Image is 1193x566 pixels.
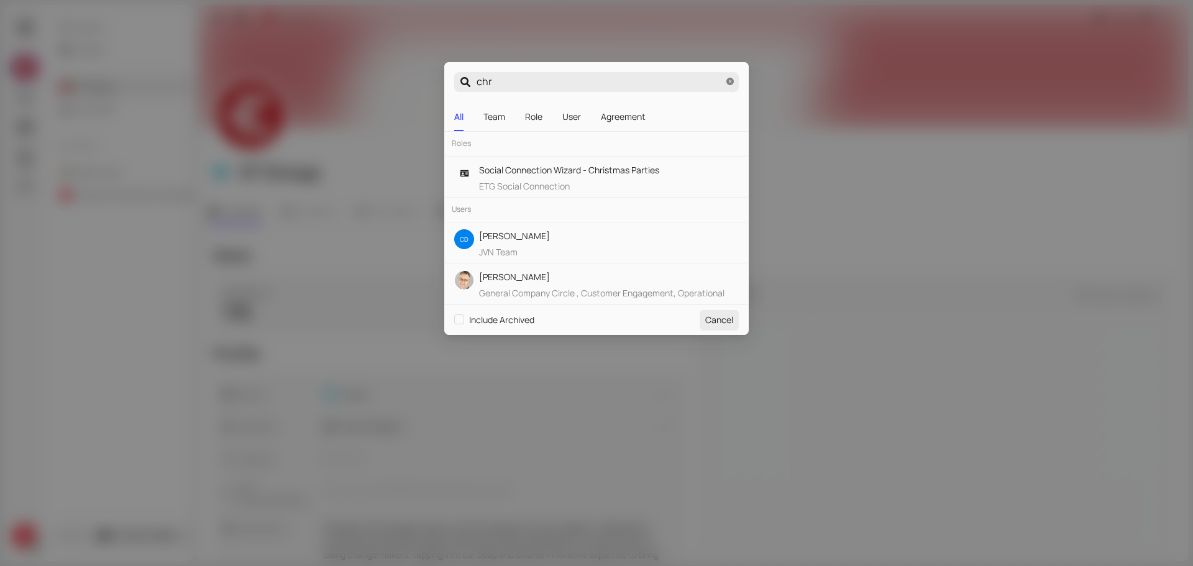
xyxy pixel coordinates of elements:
button: Cancel [700,310,739,330]
input: Search... [477,72,729,92]
div: Chris Drury [444,222,749,263]
span: JVN Team [479,245,550,259]
div: Agreement [601,110,646,124]
div: Team [483,110,505,124]
span: [PERSON_NAME] [479,229,550,243]
div: Role [525,110,542,124]
div: Roles [444,132,749,157]
div: User [562,110,581,124]
div: Users [444,198,749,222]
img: LrnfvwZFpW.jpeg [455,271,473,290]
span: Social Connection Wizard - Christmas Parties [479,163,659,177]
span: ETG Social Connection [479,180,659,193]
div: All [454,110,464,124]
div: Chris Wheeldon [444,263,749,304]
span: CD [460,229,469,249]
span: close-circle [726,78,734,85]
span: General Company Circle , Customer Engagement, Operational Excellence, Process and Systems Excellence [479,286,738,314]
div: Social Connection Wizard - Christmas Parties [444,157,749,198]
span: Cancel [705,313,733,327]
span: [PERSON_NAME] [479,270,738,284]
span: Include Archived [464,313,539,327]
span: close-circle [726,76,734,88]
